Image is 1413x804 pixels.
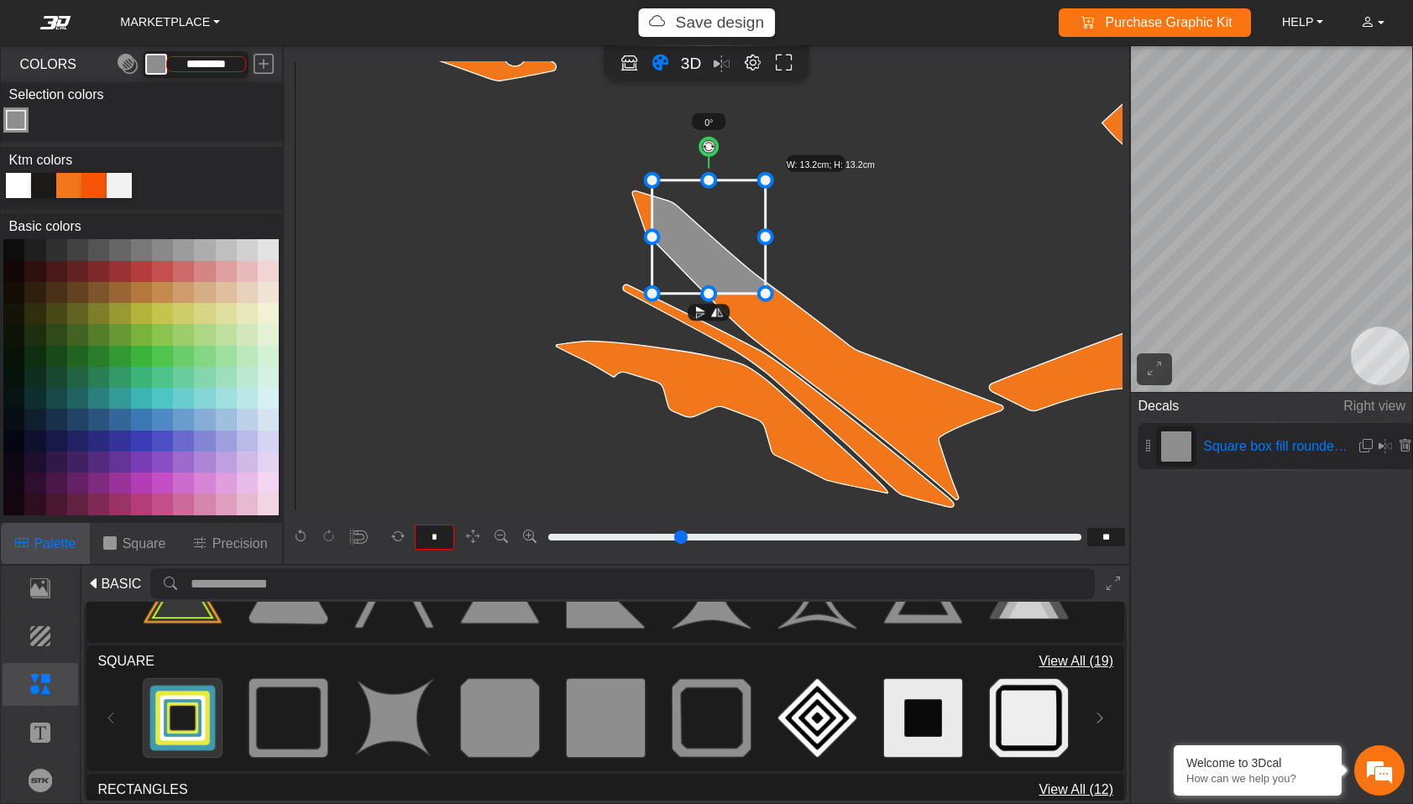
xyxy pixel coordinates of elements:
[1,147,81,172] label: Ktm colors
[8,525,113,537] span: Conversation
[672,679,751,757] img: 63: square stroke cut edges
[1141,433,1156,460] button: Change element position
[18,86,44,112] div: Navigation go back
[254,50,274,80] button: Save color
[249,679,327,757] img: 11: stroke square with round edge
[1397,433,1412,460] button: Delete
[648,52,672,76] button: Color tool
[1,523,90,564] button: Palette
[772,52,796,76] button: Full screen
[31,173,56,198] div: #1c1919
[741,52,765,76] button: Editor settings
[676,11,765,35] p: Unsaved file
[1070,8,1239,37] a: Purchase Graphic Kit
[617,52,641,76] button: Open in Showroom
[191,568,1095,599] input: search asset
[355,679,433,757] img: 55: sharp box fill rounded sides
[9,85,104,105] label: Selection colors
[1100,568,1127,599] button: Expand Library
[1039,651,1113,671] span: View All (19)
[101,574,141,594] span: BASIC
[461,679,539,757] img: 56: square fill cut edge
[8,437,320,496] textarea: Type your message and hit 'Enter'
[212,534,268,554] p: Precision
[81,173,107,198] div: #f65505
[679,52,704,76] button: 3D
[567,679,645,757] img: 62: square box fill rounded edges
[6,173,31,198] div: #ffffffff
[1186,756,1329,770] div: Welcome to 3Dcal
[118,50,138,80] button: Toggle Transparency
[778,679,856,757] img: 1087: geometric mandala
[786,159,874,169] text: W: 13.2cm; H: 13.2cm
[638,8,775,37] button: Save design
[97,197,232,357] span: We're online!
[179,523,281,564] button: Precision
[89,523,180,564] button: Square
[1,214,89,239] label: Basic colors
[1138,391,1179,422] span: Decals
[681,55,702,72] span: 3D
[145,54,167,76] button: Current color
[113,496,217,548] div: FAQs
[884,679,962,757] img: 1103: square hole
[460,525,486,551] button: Pan
[113,88,307,110] div: Chat with us now
[3,107,29,133] div: #8E8E8EFF
[1275,10,1330,36] a: HELP
[1343,391,1405,422] span: Right view
[343,521,374,552] button: Snap to symmetry line
[107,173,132,198] div: #f2f2f2
[97,651,154,671] span: SQUARE
[1196,436,1360,457] span: Square box fill rounded edges
[1039,780,1113,800] span: View All (12)
[34,534,76,554] p: Palette
[275,8,316,49] div: Minimize live chat window
[704,117,713,127] text: 0°
[56,173,81,198] div: #f2771a
[489,525,515,551] button: Zoom out
[1378,433,1393,460] button: Mirror
[144,679,222,757] img: 2127: square deep shape window
[216,496,320,548] div: Articles
[97,780,187,800] span: RECTANGLES
[517,525,543,551] button: Zoom in
[84,570,144,597] button: BASIC
[1186,772,1329,785] p: How can we help you?
[990,679,1068,757] img: 1165: square inside square shield edge
[1,82,282,141] div: Color Toggle
[9,55,97,75] span: COLORS
[113,10,227,36] a: MARKETPLACE
[123,534,166,554] p: Square
[287,525,313,551] button: Undo
[1358,433,1374,460] button: Duplicate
